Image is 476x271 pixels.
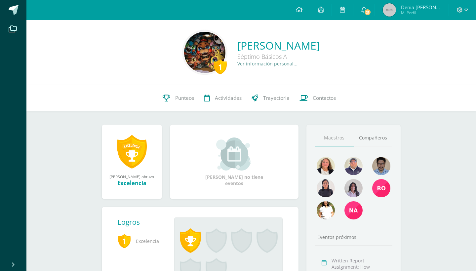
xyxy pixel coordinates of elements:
img: cece32d36125892de659c7218cd8b355.png [317,201,335,219]
a: Ver información personal... [237,60,297,67]
a: [PERSON_NAME] [237,38,320,53]
div: Excelencia [108,179,155,187]
div: [PERSON_NAME] no tiene eventos [201,137,267,186]
img: f2596fff22ce10e3356730cf971142ab.png [344,157,363,175]
img: c32ad82329b44bc9061dc23c1c7658f9.png [344,179,363,197]
img: 5b128c088b3bc6462d39a613088c2279.png [372,179,390,197]
div: [PERSON_NAME] obtuvo [108,174,155,179]
a: Compañeros [354,130,393,146]
div: Eventos próximos [315,234,393,240]
img: 9ee8ef55e0f0cb4267c6653addefd60b.png [317,157,335,175]
a: Contactos [295,85,341,111]
div: Logros [118,217,169,227]
span: Actividades [215,95,242,101]
div: 1 [214,59,227,74]
div: Séptimo Básicos A [237,53,320,60]
img: dc143a4b6ac389f83fd99aee600acfa0.png [184,32,225,73]
span: Denia [PERSON_NAME] [401,4,441,11]
img: 45x45 [383,3,396,17]
span: Contactos [313,95,336,101]
span: 1 [118,233,131,249]
span: Mi Perfil [401,10,441,16]
a: Actividades [199,85,247,111]
span: Trayectoria [263,95,290,101]
span: Punteos [175,95,194,101]
a: Punteos [158,85,199,111]
a: Maestros [315,130,354,146]
img: 03bedc8e89e9ad7d908873b386a18aa1.png [344,201,363,219]
span: Excelencia [118,232,164,250]
a: Trayectoria [247,85,295,111]
img: 041e67bb1815648f1c28e9f895bf2be1.png [317,179,335,197]
span: 21 [364,9,371,16]
img: event_small.png [216,137,252,171]
img: bd5c4da964c66059798930f984b6ff37.png [372,157,390,175]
